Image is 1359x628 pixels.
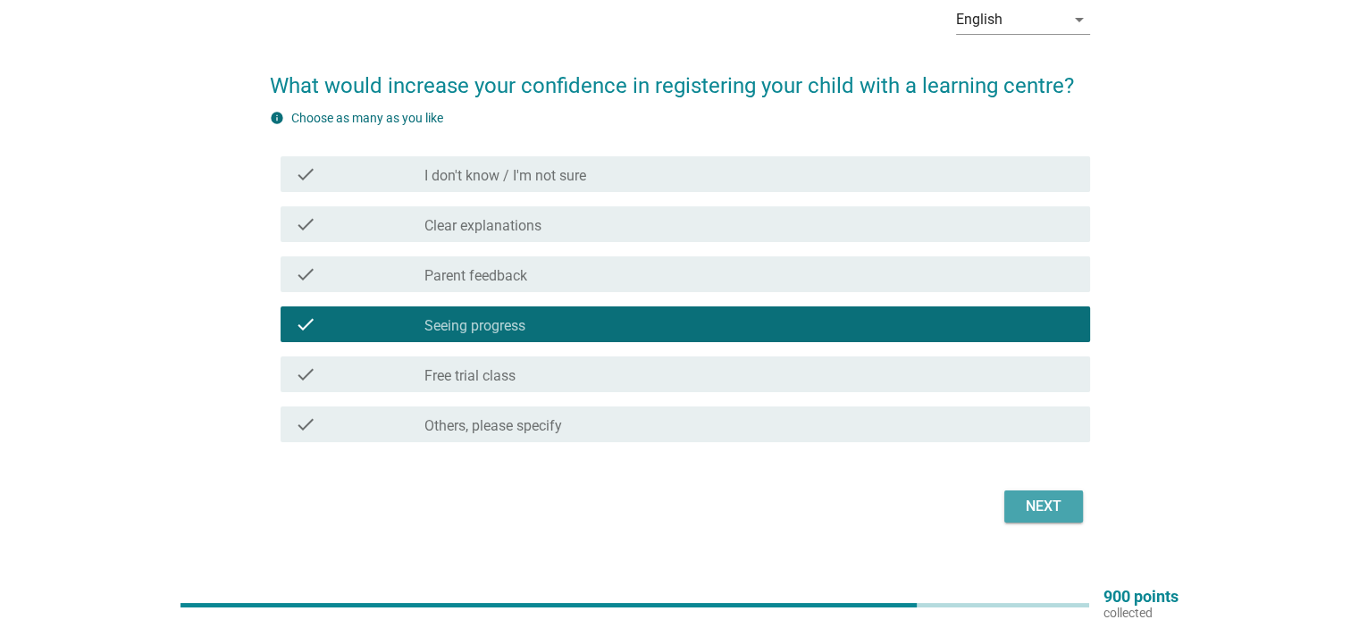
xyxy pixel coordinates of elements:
[1004,490,1083,523] button: Next
[295,163,316,185] i: check
[956,12,1002,28] div: English
[295,364,316,385] i: check
[291,111,443,125] label: Choose as many as you like
[424,417,562,435] label: Others, please specify
[424,267,527,285] label: Parent feedback
[295,214,316,235] i: check
[424,317,525,335] label: Seeing progress
[1069,9,1090,30] i: arrow_drop_down
[424,167,586,185] label: I don't know / I'm not sure
[424,217,541,235] label: Clear explanations
[270,52,1090,102] h2: What would increase your confidence in registering your child with a learning centre?
[270,111,284,125] i: info
[295,264,316,285] i: check
[1103,605,1179,621] p: collected
[424,367,516,385] label: Free trial class
[1019,496,1069,517] div: Next
[1103,589,1179,605] p: 900 points
[295,314,316,335] i: check
[295,414,316,435] i: check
